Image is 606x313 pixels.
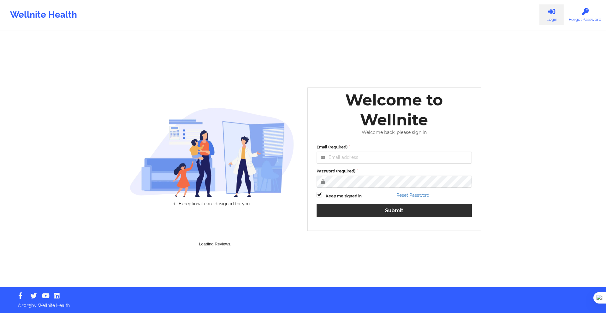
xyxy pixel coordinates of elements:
[130,217,303,247] div: Loading Reviews...
[317,204,472,217] button: Submit
[396,193,430,198] a: Reset Password
[564,4,606,25] a: Forgot Password
[317,144,472,150] label: Email (required)
[312,90,476,130] div: Welcome to Wellnite
[539,4,564,25] a: Login
[326,193,362,199] label: Keep me signed in
[130,107,294,197] img: wellnite-auth-hero_200.c722682e.png
[317,152,472,164] input: Email address
[312,130,476,135] div: Welcome back, please sign in
[135,201,294,206] li: Exceptional care designed for you.
[13,298,593,309] p: © 2025 by Wellnite Health
[317,168,472,174] label: Password (required)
